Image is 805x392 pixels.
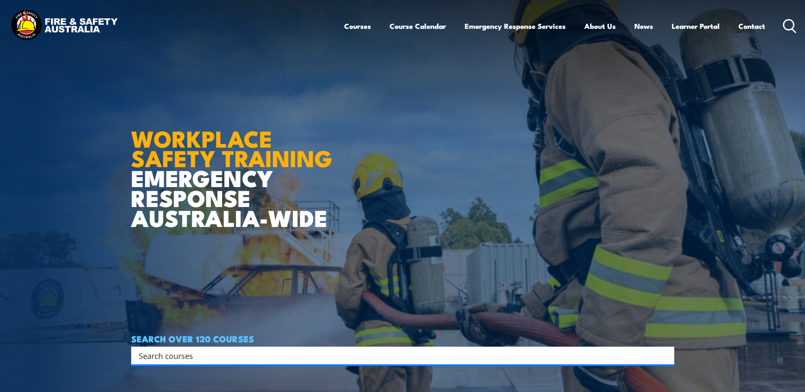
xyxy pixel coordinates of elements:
a: Courses [344,15,371,37]
input: Search input [139,349,656,362]
button: Search magnifier button [659,350,671,361]
a: Course Calendar [390,15,446,37]
a: Emergency Response Services [465,15,566,37]
h4: SEARCH OVER 120 COURSES [131,334,674,343]
h1: EMERGENCY RESPONSE AUSTRALIA-WIDE [131,107,339,227]
a: Learner Portal [672,15,720,37]
strong: WORKPLACE SAFETY TRAINING [131,120,332,175]
a: Contact [738,15,765,37]
a: News [634,15,653,37]
a: About Us [584,15,616,37]
form: Search form [140,350,657,361]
